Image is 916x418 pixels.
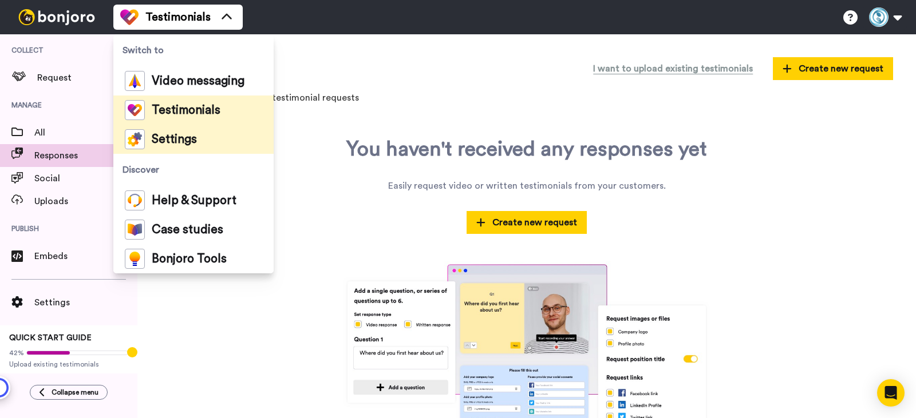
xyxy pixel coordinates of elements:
[125,249,145,269] img: bj-tools-colored.svg
[30,385,108,400] button: Collapse menu
[585,57,761,80] button: I want to upload existing testimonials
[152,224,223,236] span: Case studies
[145,9,211,25] span: Testimonials
[152,134,197,145] span: Settings
[34,249,137,263] span: Embeds
[152,75,244,87] span: Video messaging
[152,253,227,265] span: Bonjoro Tools
[125,100,145,120] img: tm-color.svg
[34,172,137,185] span: Social
[125,220,145,240] img: case-study-colored.svg
[113,186,274,215] a: Help & Support
[34,149,137,162] span: Responses
[127,347,137,357] div: Tooltip anchor
[113,244,274,273] a: Bonjoro Tools
[152,195,236,206] span: Help & Support
[152,105,220,116] span: Testimonials
[113,95,274,125] a: Testimonials
[9,334,92,342] span: QUICK START GUIDE
[37,71,137,85] span: Request
[113,34,274,66] span: Switch to
[783,62,883,75] span: Create new request
[9,348,24,357] span: 42%
[125,71,145,91] img: vm-color.svg
[113,154,274,186] span: Discover
[113,215,274,244] a: Case studies
[34,296,137,309] span: Settings
[120,8,139,26] img: tm-color.svg
[14,9,100,25] img: bj-logo-header-white.svg
[9,360,128,369] span: Upload existing testimonials
[467,211,587,234] button: Create new request
[346,138,707,161] div: You haven't received any responses yet
[388,179,666,193] div: Easily request video or written testimonials from your customers.
[476,216,577,229] span: Create new request
[773,57,893,80] button: Create new request
[34,194,137,208] span: Uploads
[877,379,905,407] div: Open Intercom Messenger
[34,126,137,140] span: All
[125,190,145,210] img: help-and-support-colored.svg
[113,66,274,95] a: Video messaging
[52,388,98,397] span: Collapse menu
[160,91,893,105] p: All your responses to your testimonial requests
[125,129,145,149] img: settings-colored.svg
[113,125,274,154] a: Settings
